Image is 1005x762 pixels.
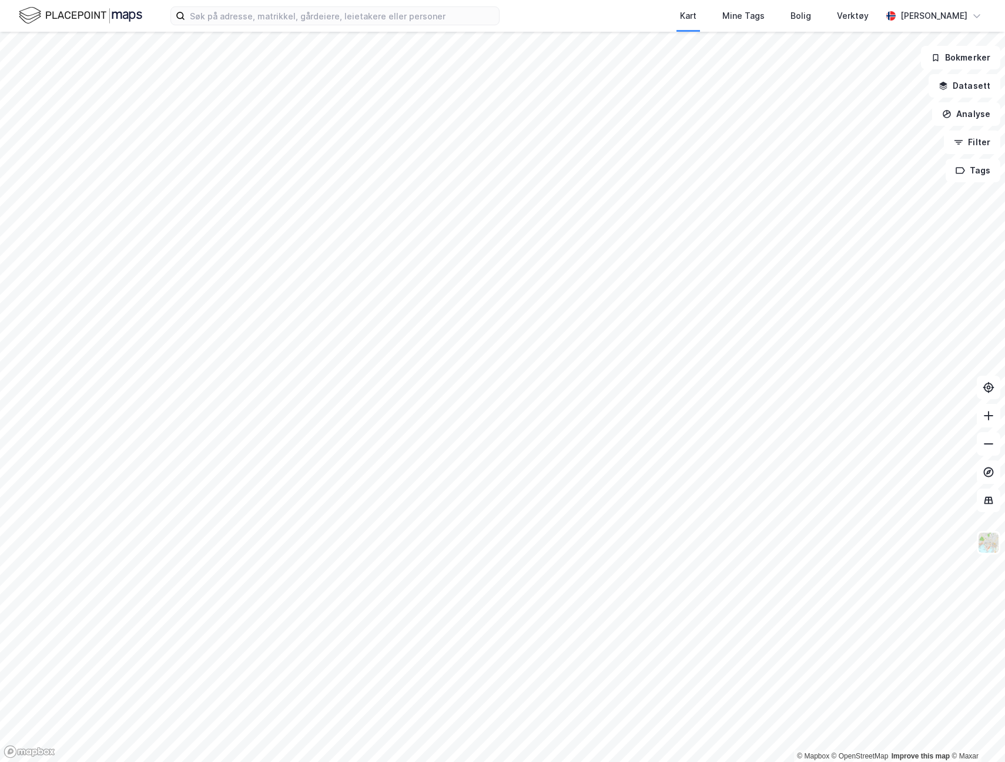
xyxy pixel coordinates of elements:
div: Verktøy [837,9,869,23]
a: Mapbox [797,752,829,760]
a: Improve this map [892,752,950,760]
button: Analyse [932,102,1000,126]
a: OpenStreetMap [832,752,889,760]
div: Kart [680,9,696,23]
div: Mine Tags [722,9,765,23]
img: logo.f888ab2527a4732fd821a326f86c7f29.svg [19,5,142,26]
a: Mapbox homepage [4,745,55,758]
iframe: Chat Widget [946,706,1005,762]
img: Z [977,532,1000,554]
div: [PERSON_NAME] [900,9,967,23]
input: Søk på adresse, matrikkel, gårdeiere, leietakere eller personer [185,7,499,25]
button: Bokmerker [921,46,1000,69]
button: Datasett [929,74,1000,98]
div: Bolig [790,9,811,23]
button: Filter [944,131,1000,154]
button: Tags [946,159,1000,182]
